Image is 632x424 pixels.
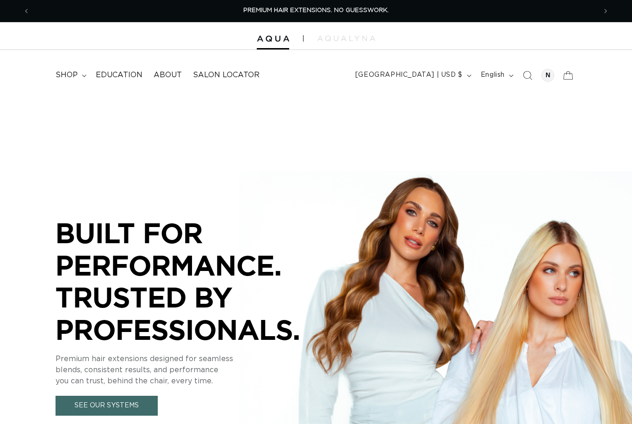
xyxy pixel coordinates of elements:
[243,7,389,13] span: PREMIUM HAIR EXTENSIONS. NO GUESSWORK.
[595,2,616,20] button: Next announcement
[154,70,182,80] span: About
[96,70,143,80] span: Education
[517,65,538,86] summary: Search
[193,70,260,80] span: Salon Locator
[148,65,187,86] a: About
[355,70,463,80] span: [GEOGRAPHIC_DATA] | USD $
[56,353,333,387] p: Premium hair extensions designed for seamless blends, consistent results, and performance you can...
[350,67,475,84] button: [GEOGRAPHIC_DATA] | USD $
[50,65,90,86] summary: shop
[317,36,375,41] img: aqualyna.com
[187,65,265,86] a: Salon Locator
[16,2,37,20] button: Previous announcement
[56,217,333,345] p: BUILT FOR PERFORMANCE. TRUSTED BY PROFESSIONALS.
[475,67,517,84] button: English
[56,396,158,416] a: See Our Systems
[56,70,78,80] span: shop
[90,65,148,86] a: Education
[257,36,289,42] img: Aqua Hair Extensions
[481,70,505,80] span: English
